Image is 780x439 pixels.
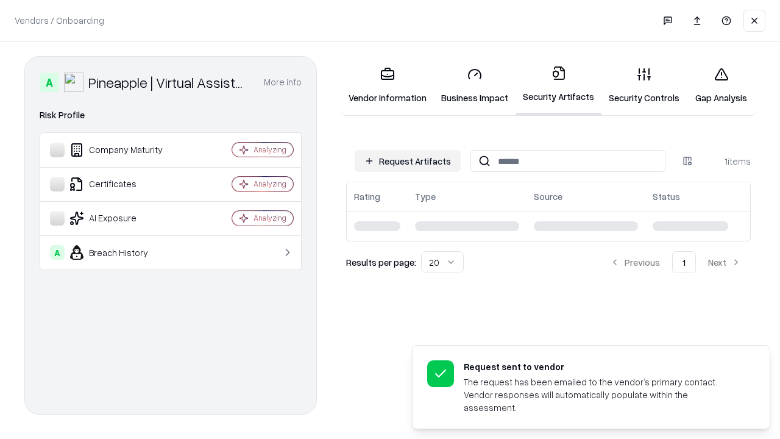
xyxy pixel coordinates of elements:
div: Analyzing [253,213,286,223]
div: A [50,245,65,260]
div: 1 items [702,155,751,168]
button: 1 [672,251,696,273]
div: Request sent to vendor [464,360,740,373]
nav: pagination [600,251,751,273]
div: Breach History [50,245,196,260]
a: Vendor Information [341,57,434,114]
a: Security Artifacts [516,56,601,115]
div: AI Exposure [50,211,196,226]
a: Business Impact [434,57,516,114]
div: Source [534,190,562,203]
div: The request has been emailed to the vendor’s primary contact. Vendor responses will automatically... [464,376,740,414]
button: Request Artifacts [355,150,461,172]
p: Results per page: [346,256,416,269]
a: Gap Analysis [687,57,756,114]
img: Pineapple | Virtual Assistant Agency [64,73,83,92]
button: More info [264,71,302,93]
a: Security Controls [601,57,687,114]
div: Company Maturity [50,143,196,157]
div: Risk Profile [40,108,302,123]
div: Status [653,190,680,203]
div: Analyzing [253,145,286,155]
div: A [40,73,59,92]
div: Analyzing [253,179,286,189]
p: Vendors / Onboarding [15,14,104,27]
div: Rating [354,190,380,203]
div: Certificates [50,177,196,191]
div: Pineapple | Virtual Assistant Agency [88,73,249,92]
div: Type [415,190,436,203]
